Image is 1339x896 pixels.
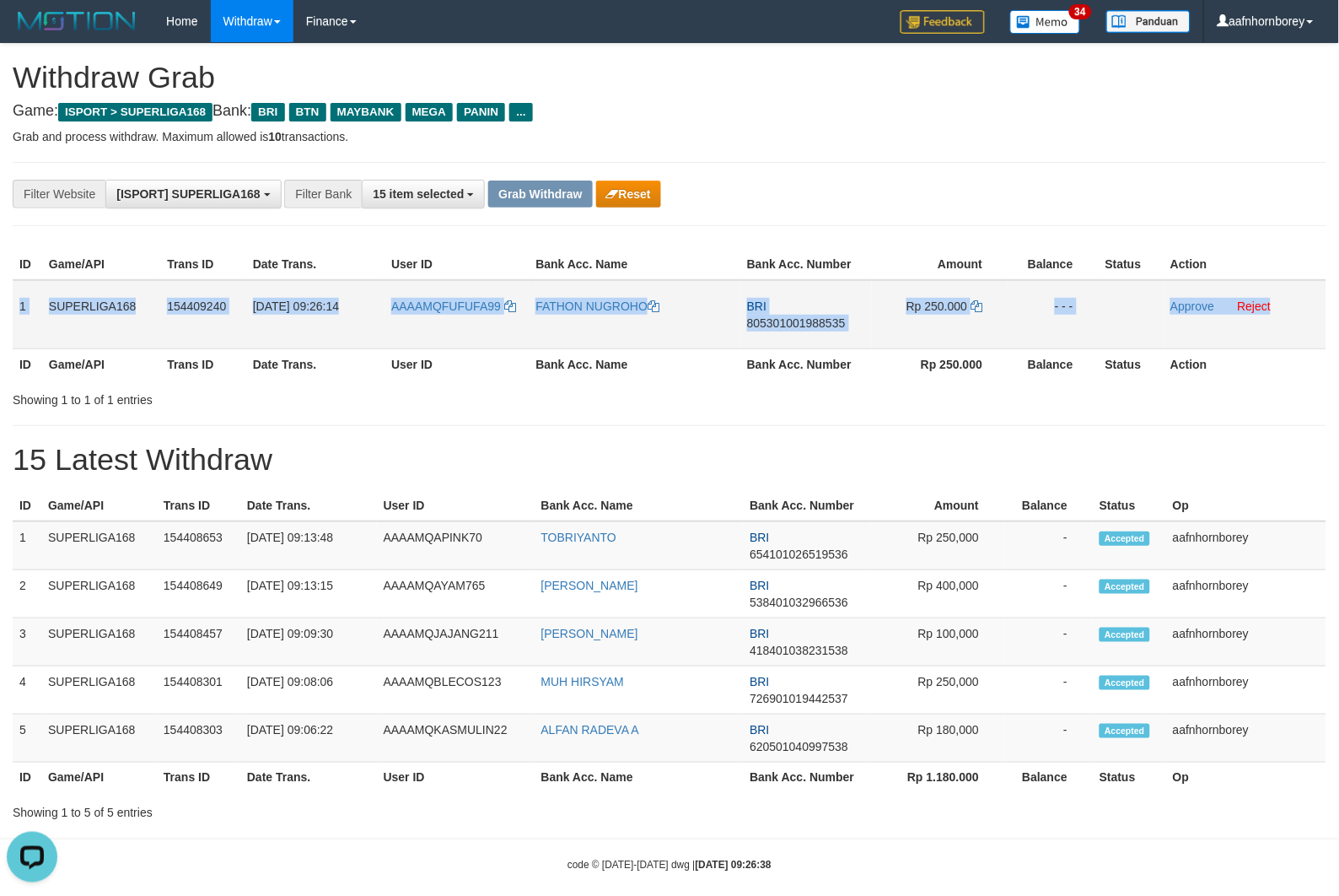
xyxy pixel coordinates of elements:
[13,385,546,408] div: Showing 1 to 1 of 1 entries
[377,521,535,570] td: AAAAMQAPINK70
[1069,4,1092,19] span: 34
[116,187,260,201] span: [ISPORT] SUPERLIGA168
[1100,628,1150,642] span: Accepted
[157,667,240,715] td: 154408301
[743,763,871,794] th: Bank Acc. Number
[1164,249,1326,280] th: Action
[1166,667,1326,715] td: aafnhornborey
[1100,580,1150,594] span: Accepted
[377,763,535,794] th: User ID
[567,860,772,872] small: code © [DATE]-[DATE] dwg |
[535,763,744,794] th: Bank Acc. Name
[157,521,240,570] td: 154408653
[384,249,529,280] th: User ID
[871,715,1004,763] td: Rp 180,000
[871,570,1004,618] td: Rp 400,000
[1004,715,1093,763] td: -
[13,348,42,380] th: ID
[41,521,157,570] td: SUPERLIGA168
[1100,676,1150,690] span: Accepted
[871,763,1004,794] th: Rp 1.180.000
[41,618,157,667] td: SUPERLIGA168
[41,667,157,715] td: SUPERLIGA168
[13,715,41,763] td: 5
[105,180,281,208] button: [ISPORT] SUPERLIGA168
[1166,618,1326,667] td: aafnhornborey
[41,490,157,521] th: Game/API
[167,300,226,313] span: 154409240
[1093,490,1166,521] th: Status
[377,618,535,667] td: AAAAMQJAJANG211
[1106,10,1191,33] img: panduan.png
[240,763,377,794] th: Date Trans.
[872,249,1008,280] th: Amount
[535,300,659,313] a: FATHON NUGROHO
[1099,249,1164,280] th: Status
[1004,667,1093,715] td: -
[541,627,638,640] a: [PERSON_NAME]
[872,348,1008,380] th: Rp 250.000
[541,579,638,592] a: [PERSON_NAME]
[901,10,985,34] img: Feedback.jpg
[13,61,1326,94] h1: Withdraw Grab
[41,763,157,794] th: Game/API
[971,300,982,313] a: Copy 250000 to clipboard
[750,644,848,657] span: Copy 418401038231538 to clipboard
[41,715,157,763] td: SUPERLIGA168
[331,103,401,121] span: MAYBANK
[1164,348,1326,380] th: Action
[750,627,769,640] span: BRI
[1004,521,1093,570] td: -
[240,521,377,570] td: [DATE] 09:13:48
[377,490,535,521] th: User ID
[750,740,848,753] span: Copy 620501040997538 to clipboard
[541,675,625,688] a: MUH HIRSYAM
[871,521,1004,570] td: Rp 250,000
[1099,348,1164,380] th: Status
[488,181,592,208] button: Grab Withdraw
[871,667,1004,715] td: Rp 250,000
[1004,490,1093,521] th: Balance
[906,300,967,313] span: Rp 250.000
[1004,570,1093,618] td: -
[406,103,454,121] span: MEGA
[13,618,41,667] td: 3
[1008,249,1099,280] th: Balance
[268,130,282,143] strong: 10
[750,531,769,544] span: BRI
[541,723,639,737] a: ALFAN RADEVA A
[1004,618,1093,667] td: -
[509,103,532,121] span: ...
[157,618,240,667] td: 154408457
[457,103,505,121] span: PANIN
[747,300,766,313] span: BRI
[535,490,744,521] th: Bank Acc. Name
[1008,348,1099,380] th: Balance
[362,180,485,208] button: 15 item selected
[240,667,377,715] td: [DATE] 09:08:06
[157,715,240,763] td: 154408303
[740,348,872,380] th: Bank Acc. Number
[7,7,57,57] button: Open LiveChat chat widget
[240,490,377,521] th: Date Trans.
[696,860,772,872] strong: [DATE] 09:26:38
[1004,763,1093,794] th: Balance
[377,667,535,715] td: AAAAMQBLECOS123
[246,249,384,280] th: Date Trans.
[377,715,535,763] td: AAAAMQKASMULIN22
[750,675,769,688] span: BRI
[529,249,740,280] th: Bank Acc. Name
[13,570,41,618] td: 2
[750,579,769,592] span: BRI
[13,798,546,822] div: Showing 1 to 5 of 5 entries
[750,548,848,561] span: Copy 654101026519536 to clipboard
[1238,300,1272,313] a: Reject
[13,490,41,521] th: ID
[240,570,377,618] td: [DATE] 09:13:15
[160,348,246,380] th: Trans ID
[42,249,160,280] th: Game/API
[1093,763,1166,794] th: Status
[1100,724,1150,738] span: Accepted
[246,348,384,380] th: Date Trans.
[41,570,157,618] td: SUPERLIGA168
